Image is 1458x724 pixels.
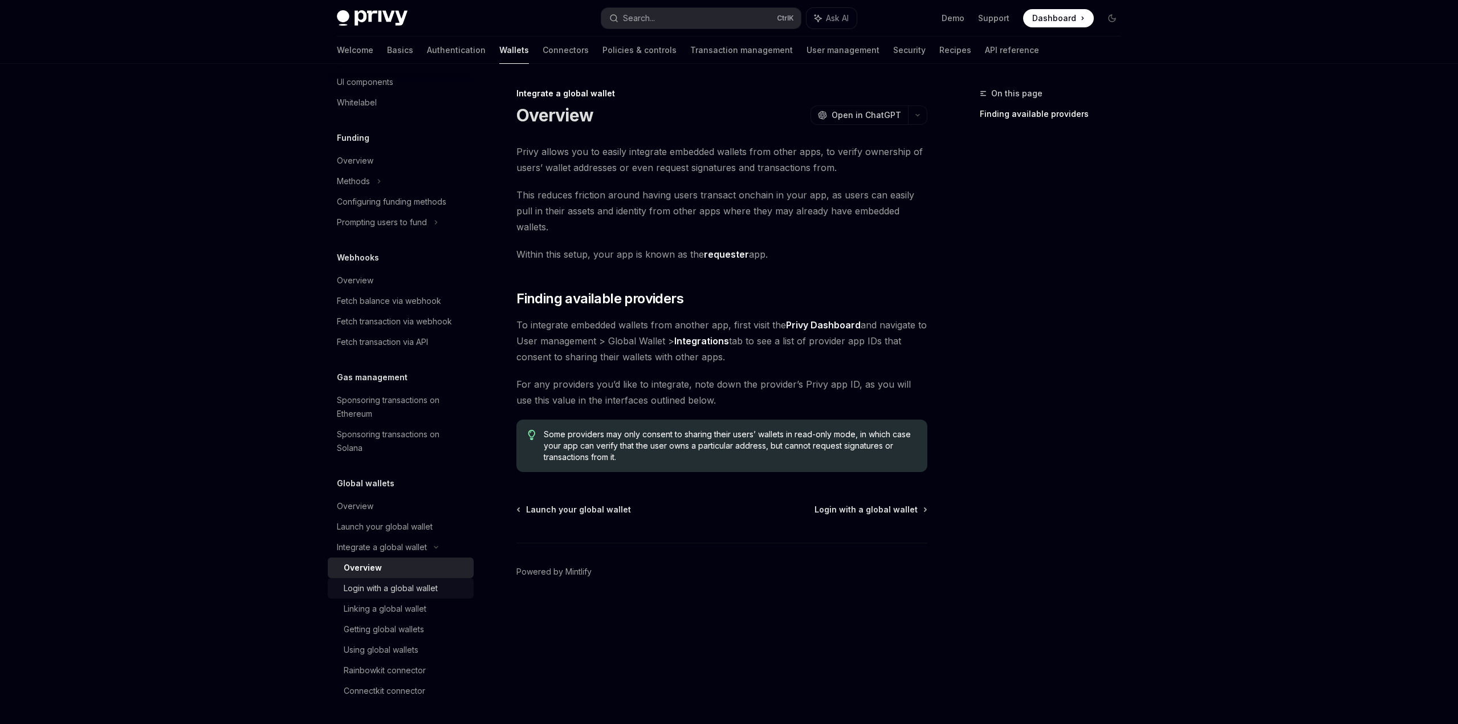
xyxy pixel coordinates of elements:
[690,36,793,64] a: Transaction management
[337,10,408,26] img: dark logo
[1023,9,1094,27] a: Dashboard
[328,619,474,640] a: Getting global wallets
[337,154,373,168] div: Overview
[337,251,379,265] h5: Webhooks
[344,602,426,616] div: Linking a global wallet
[337,215,427,229] div: Prompting users to fund
[337,96,377,109] div: Whitelabel
[337,499,373,513] div: Overview
[832,109,901,121] span: Open in ChatGPT
[602,36,677,64] a: Policies & controls
[328,516,474,537] a: Launch your global wallet
[337,477,394,490] h5: Global wallets
[516,290,683,308] span: Finding available providers
[337,371,408,384] h5: Gas management
[344,623,424,636] div: Getting global wallets
[704,249,749,260] strong: requester
[516,246,927,262] span: Within this setup, your app is known as the app.
[337,294,441,308] div: Fetch balance via webhook
[601,8,801,29] button: Search...CtrlK
[543,36,589,64] a: Connectors
[337,315,452,328] div: Fetch transaction via webhook
[786,319,861,331] a: Privy Dashboard
[328,291,474,311] a: Fetch balance via webhook
[516,105,593,125] h1: Overview
[337,393,467,421] div: Sponsoring transactions on Ethereum
[814,504,926,515] a: Login with a global wallet
[328,332,474,352] a: Fetch transaction via API
[328,270,474,291] a: Overview
[674,335,729,347] a: Integrations
[337,195,446,209] div: Configuring funding methods
[328,599,474,619] a: Linking a global wallet
[427,36,486,64] a: Authentication
[344,643,418,657] div: Using global wallets
[337,335,428,349] div: Fetch transaction via API
[893,36,926,64] a: Security
[337,75,393,89] div: UI components
[544,429,916,463] span: Some providers may only consent to sharing their users’ wallets in read-only mode, in which case ...
[516,566,592,577] a: Powered by Mintlify
[516,376,927,408] span: For any providers you’d like to integrate, note down the provider’s Privy app ID, as you will use...
[807,36,879,64] a: User management
[337,131,369,145] h5: Funding
[328,558,474,578] a: Overview
[344,664,426,677] div: Rainbowkit connector
[826,13,849,24] span: Ask AI
[328,192,474,212] a: Configuring funding methods
[980,105,1130,123] a: Finding available providers
[777,14,794,23] span: Ctrl K
[528,430,536,440] svg: Tip
[516,187,927,235] span: This reduces friction around having users transact onchain in your app, as users can easily pull ...
[499,36,529,64] a: Wallets
[1103,9,1121,27] button: Toggle dark mode
[328,660,474,681] a: Rainbowkit connector
[328,72,474,92] a: UI components
[939,36,971,64] a: Recipes
[814,504,918,515] span: Login with a global wallet
[811,105,908,125] button: Open in ChatGPT
[337,274,373,287] div: Overview
[942,13,964,24] a: Demo
[337,428,467,455] div: Sponsoring transactions on Solana
[1032,13,1076,24] span: Dashboard
[337,174,370,188] div: Methods
[516,88,927,99] div: Integrate a global wallet
[516,317,927,365] span: To integrate embedded wallets from another app, first visit the and navigate to User management >...
[623,11,655,25] div: Search...
[344,561,382,575] div: Overview
[387,36,413,64] a: Basics
[526,504,631,515] span: Launch your global wallet
[337,540,427,554] div: Integrate a global wallet
[337,36,373,64] a: Welcome
[328,151,474,171] a: Overview
[991,87,1042,100] span: On this page
[337,520,433,534] div: Launch your global wallet
[328,578,474,599] a: Login with a global wallet
[328,496,474,516] a: Overview
[344,581,438,595] div: Login with a global wallet
[328,640,474,660] a: Using global wallets
[978,13,1009,24] a: Support
[985,36,1039,64] a: API reference
[328,424,474,458] a: Sponsoring transactions on Solana
[328,390,474,424] a: Sponsoring transactions on Ethereum
[344,684,425,698] div: Connectkit connector
[516,144,927,176] span: Privy allows you to easily integrate embedded wallets from other apps, to verify ownership of use...
[518,504,631,515] a: Launch your global wallet
[328,681,474,701] a: Connectkit connector
[807,8,857,29] button: Ask AI
[328,311,474,332] a: Fetch transaction via webhook
[328,92,474,113] a: Whitelabel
